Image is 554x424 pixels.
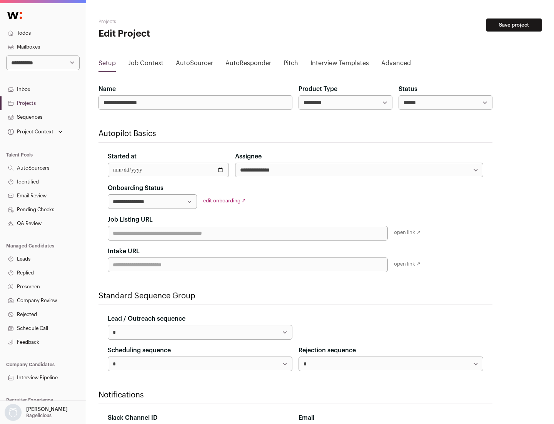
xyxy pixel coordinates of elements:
[26,412,52,419] p: Bagelicious
[299,84,337,94] label: Product Type
[225,59,271,71] a: AutoResponder
[98,28,246,40] h1: Edit Project
[98,128,492,139] h2: Autopilot Basics
[98,59,116,71] a: Setup
[108,152,137,161] label: Started at
[399,84,417,94] label: Status
[98,291,492,301] h2: Standard Sequence Group
[299,413,483,422] div: Email
[108,314,185,323] label: Lead / Outreach sequence
[128,59,164,71] a: Job Context
[108,413,157,422] label: Slack Channel ID
[108,346,171,355] label: Scheduling sequence
[108,215,153,224] label: Job Listing URL
[3,8,26,23] img: Wellfound
[108,247,140,256] label: Intake URL
[299,346,356,355] label: Rejection sequence
[98,19,246,25] h2: Projects
[3,404,69,421] button: Open dropdown
[284,59,298,71] a: Pitch
[176,59,213,71] a: AutoSourcer
[108,183,164,193] label: Onboarding Status
[26,406,68,412] p: [PERSON_NAME]
[98,84,116,94] label: Name
[203,198,246,203] a: edit onboarding ↗
[6,129,53,135] div: Project Context
[310,59,369,71] a: Interview Templates
[6,126,64,137] button: Open dropdown
[381,59,411,71] a: Advanced
[5,404,22,421] img: nopic.png
[98,390,492,400] h2: Notifications
[235,152,262,161] label: Assignee
[486,19,542,32] button: Save project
